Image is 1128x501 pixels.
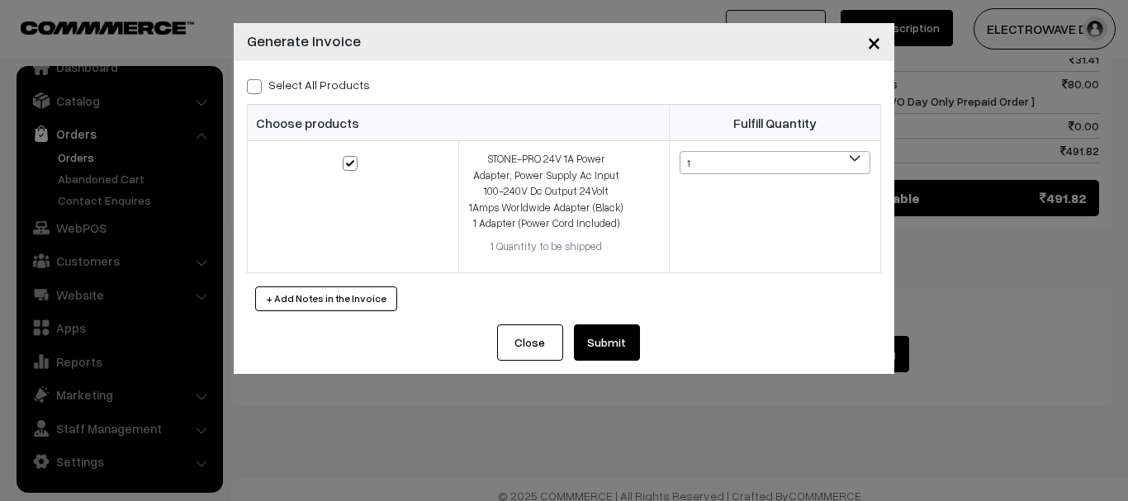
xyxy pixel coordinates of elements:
[248,105,670,141] th: Choose products
[680,152,870,175] span: 1
[680,151,870,174] span: 1
[670,105,881,141] th: Fulfill Quantity
[247,30,361,52] h4: Generate Invoice
[867,26,881,57] span: ×
[469,239,623,255] div: 1 Quantity to be shipped
[854,17,894,68] button: Close
[497,324,563,361] button: Close
[469,151,623,232] div: STONE-PRO 24V 1A Power Adapter, Power Supply Ac Input 100-240V Dc Output 24Volt 1Amps Worldwide A...
[255,286,397,311] button: + Add Notes in the Invoice
[574,324,640,361] button: Submit
[247,76,370,93] label: Select all Products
